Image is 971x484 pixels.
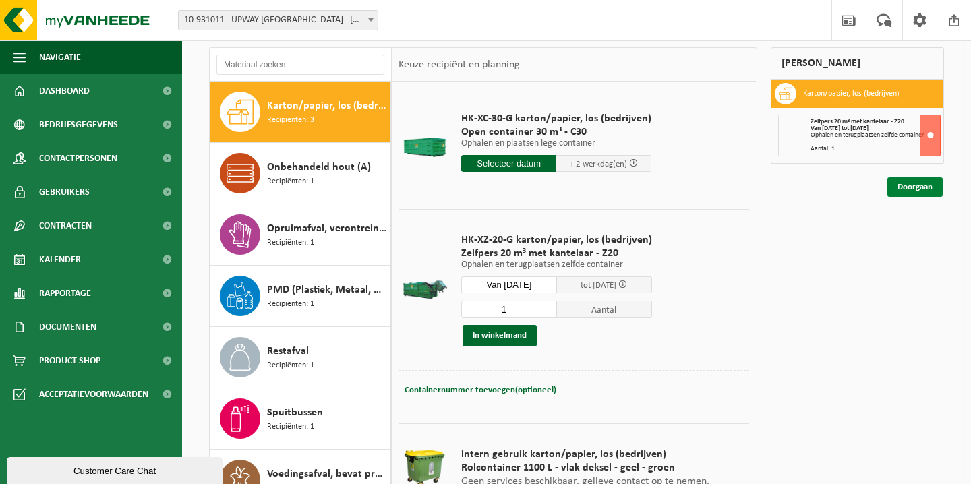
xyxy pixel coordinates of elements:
span: Zelfpers 20 m³ met kantelaar - Z20 [461,247,652,260]
span: Recipiënten: 1 [267,298,314,311]
input: Materiaal zoeken [216,55,384,75]
span: Contactpersonen [39,142,117,175]
button: Opruimafval, verontreinigd met olie Recipiënten: 1 [210,204,391,266]
button: Containernummer toevoegen(optioneel) [403,381,558,400]
span: Recipiënten: 1 [267,421,314,433]
span: Navigatie [39,40,81,74]
span: Acceptatievoorwaarden [39,377,148,411]
button: Karton/papier, los (bedrijven) Recipiënten: 3 [210,82,391,143]
span: Recipiënten: 1 [267,237,314,249]
button: Onbehandeld hout (A) Recipiënten: 1 [210,143,391,204]
span: Contracten [39,209,92,243]
p: Ophalen en plaatsen lege container [461,139,651,148]
button: PMD (Plastiek, Metaal, Drankkartons) (bedrijven) Recipiënten: 1 [210,266,391,327]
button: Restafval Recipiënten: 1 [210,327,391,388]
span: Rapportage [39,276,91,310]
span: Voedingsafval, bevat producten van dierlijke oorsprong, onverpakt, categorie 3 [267,466,387,482]
input: Selecteer datum [461,155,556,172]
button: Spuitbussen Recipiënten: 1 [210,388,391,450]
div: Ophalen en terugplaatsen zelfde container [811,132,941,139]
span: HK-XZ-20-G karton/papier, los (bedrijven) [461,233,652,247]
span: Recipiënten: 3 [267,114,314,127]
span: Karton/papier, los (bedrijven) [267,98,387,114]
span: Aantal [557,301,653,318]
div: [PERSON_NAME] [771,47,945,80]
span: Rolcontainer 1100 L - vlak deksel - geel - groen [461,461,709,475]
input: Selecteer datum [461,276,557,293]
span: Dashboard [39,74,90,108]
span: PMD (Plastiek, Metaal, Drankkartons) (bedrijven) [267,282,387,298]
div: Keuze recipiënt en planning [392,48,527,82]
span: HK-XC-30-G karton/papier, los (bedrijven) [461,112,651,125]
h3: Karton/papier, los (bedrijven) [803,83,900,104]
span: 10-931011 - UPWAY BELGIUM - MECHELEN [179,11,378,30]
button: In winkelmand [463,325,537,346]
span: Containernummer toevoegen(optioneel) [405,386,556,394]
span: Bedrijfsgegevens [39,108,118,142]
div: Aantal: 1 [811,146,941,152]
span: tot [DATE] [581,281,616,290]
span: Recipiënten: 1 [267,359,314,372]
span: Open container 30 m³ - C30 [461,125,651,139]
a: Doorgaan [887,177,943,197]
span: Onbehandeld hout (A) [267,159,371,175]
span: Opruimafval, verontreinigd met olie [267,220,387,237]
span: Documenten [39,310,96,344]
span: Product Shop [39,344,100,377]
span: Restafval [267,343,309,359]
p: Ophalen en terugplaatsen zelfde container [461,260,652,270]
span: Kalender [39,243,81,276]
span: Gebruikers [39,175,90,209]
strong: Van [DATE] tot [DATE] [811,125,869,132]
span: Zelfpers 20 m³ met kantelaar - Z20 [811,118,904,125]
span: + 2 werkdag(en) [570,160,627,169]
span: 10-931011 - UPWAY BELGIUM - MECHELEN [178,10,378,30]
span: intern gebruik karton/papier, los (bedrijven) [461,448,709,461]
span: Recipiënten: 1 [267,175,314,188]
span: Spuitbussen [267,404,323,421]
iframe: chat widget [7,454,225,484]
